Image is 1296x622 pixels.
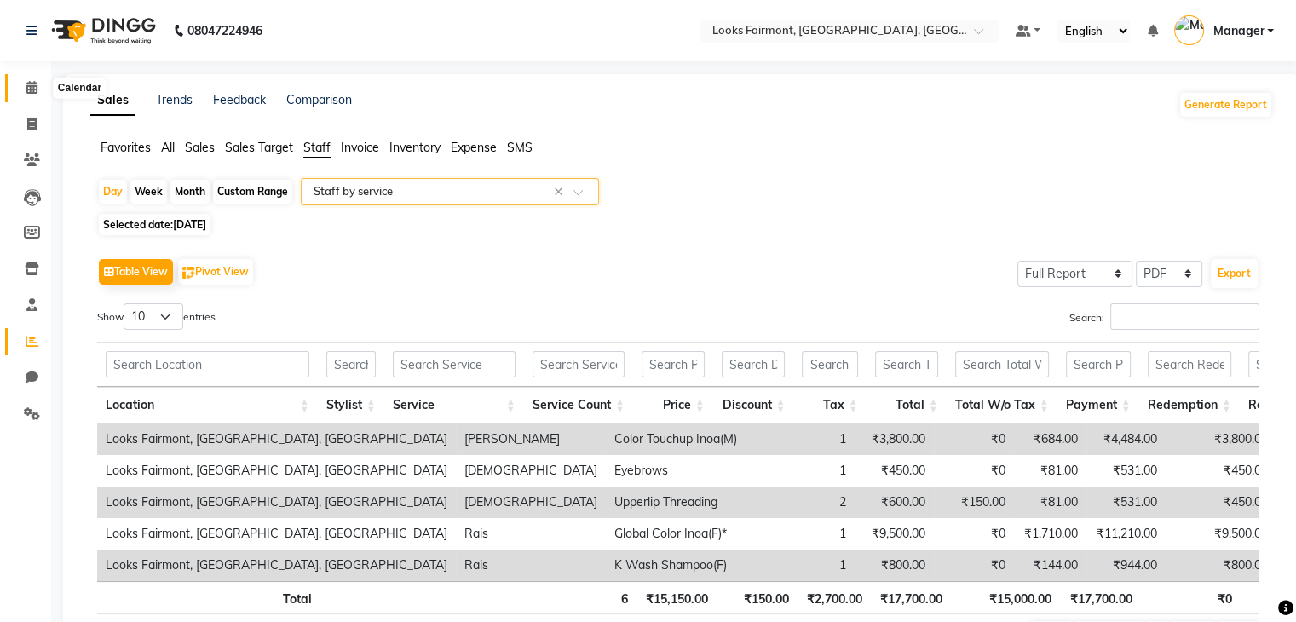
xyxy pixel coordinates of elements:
input: Search Price [642,351,705,377]
th: Price: activate to sort column ascending [633,387,713,423]
span: Clear all [554,183,568,201]
input: Search Service [393,351,516,377]
th: Total W/o Tax: activate to sort column ascending [947,387,1057,423]
th: ₹17,700.00 [870,581,950,614]
td: ₹3,800.00 [1166,423,1276,455]
input: Search Redemption [1148,351,1231,377]
td: ₹11,210.00 [1086,518,1166,550]
img: logo [43,7,160,55]
td: ₹684.00 [1014,423,1086,455]
span: Manager [1212,22,1264,40]
td: Looks Fairmont, [GEOGRAPHIC_DATA], [GEOGRAPHIC_DATA] [97,455,456,487]
span: Sales Target [225,140,293,155]
div: Week [130,180,167,204]
b: 08047224946 [187,7,262,55]
th: Stylist: activate to sort column ascending [318,387,384,423]
td: 1 [746,455,855,487]
select: Showentries [124,303,183,330]
th: ₹2,700.00 [798,581,871,614]
td: Looks Fairmont, [GEOGRAPHIC_DATA], [GEOGRAPHIC_DATA] [97,550,456,581]
span: SMS [507,140,533,155]
button: Export [1211,259,1258,288]
span: All [161,140,175,155]
td: [PERSON_NAME] [456,423,606,455]
a: Trends [156,92,193,107]
div: Month [170,180,210,204]
td: ₹531.00 [1086,487,1166,518]
td: ₹600.00 [855,487,934,518]
input: Search Total W/o Tax [955,351,1049,377]
button: Pivot View [178,259,253,285]
button: Table View [99,259,173,285]
input: Search Location [106,351,309,377]
td: ₹0 [934,518,1014,550]
td: Looks Fairmont, [GEOGRAPHIC_DATA], [GEOGRAPHIC_DATA] [97,487,456,518]
td: 2 [746,487,855,518]
span: Sales [185,140,215,155]
td: Global Color Inoa(F)* [606,518,746,550]
td: ₹531.00 [1086,455,1166,487]
th: Discount: activate to sort column ascending [713,387,794,423]
th: ₹15,150.00 [636,581,717,614]
td: Rais [456,550,606,581]
td: ₹3,800.00 [855,423,934,455]
th: Service Count: activate to sort column ascending [524,387,633,423]
div: Day [99,180,127,204]
span: Expense [451,140,497,155]
td: ₹9,500.00 [1166,518,1276,550]
span: [DATE] [173,218,206,231]
td: Color Touchup Inoa(M) [606,423,746,455]
span: Invoice [341,140,379,155]
th: ₹17,700.00 [1060,581,1141,614]
input: Search Payment [1066,351,1131,377]
input: Search Discount [722,351,786,377]
td: 1 [746,550,855,581]
th: Redemption: activate to sort column ascending [1139,387,1240,423]
td: Upperlip Threading [606,487,746,518]
td: ₹0 [934,550,1014,581]
td: ₹4,484.00 [1086,423,1166,455]
th: ₹150.00 [717,581,798,614]
img: Manager [1174,15,1204,45]
td: ₹800.00 [855,550,934,581]
th: Location: activate to sort column ascending [97,387,318,423]
a: Feedback [213,92,266,107]
th: Service: activate to sort column ascending [384,387,524,423]
th: Total [97,581,320,614]
label: Search: [1069,303,1259,330]
span: Selected date: [99,214,210,235]
div: Custom Range [213,180,292,204]
td: Rais [456,518,606,550]
td: Eyebrows [606,455,746,487]
td: ₹1,710.00 [1014,518,1086,550]
td: ₹450.00 [1166,487,1276,518]
button: Generate Report [1180,93,1271,117]
td: [DEMOGRAPHIC_DATA] [456,487,606,518]
td: ₹150.00 [934,487,1014,518]
input: Search Service Count [533,351,625,377]
td: ₹0 [934,455,1014,487]
td: Looks Fairmont, [GEOGRAPHIC_DATA], [GEOGRAPHIC_DATA] [97,423,456,455]
span: Inventory [389,140,441,155]
input: Search: [1110,303,1259,330]
td: ₹0 [934,423,1014,455]
td: K Wash Shampoo(F) [606,550,746,581]
td: 1 [746,518,855,550]
div: Calendar [54,78,106,99]
td: ₹144.00 [1014,550,1086,581]
td: ₹450.00 [1166,455,1276,487]
th: Total: activate to sort column ascending [867,387,947,423]
td: ₹944.00 [1086,550,1166,581]
th: Tax: activate to sort column ascending [793,387,866,423]
th: Payment: activate to sort column ascending [1057,387,1139,423]
td: ₹800.00 [1166,550,1276,581]
input: Search Total [875,351,938,377]
span: Staff [303,140,331,155]
td: ₹9,500.00 [855,518,934,550]
td: [DEMOGRAPHIC_DATA] [456,455,606,487]
label: Show entries [97,303,216,330]
th: ₹15,000.00 [951,581,1060,614]
td: ₹450.00 [855,455,934,487]
span: Favorites [101,140,151,155]
a: Comparison [286,92,352,107]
